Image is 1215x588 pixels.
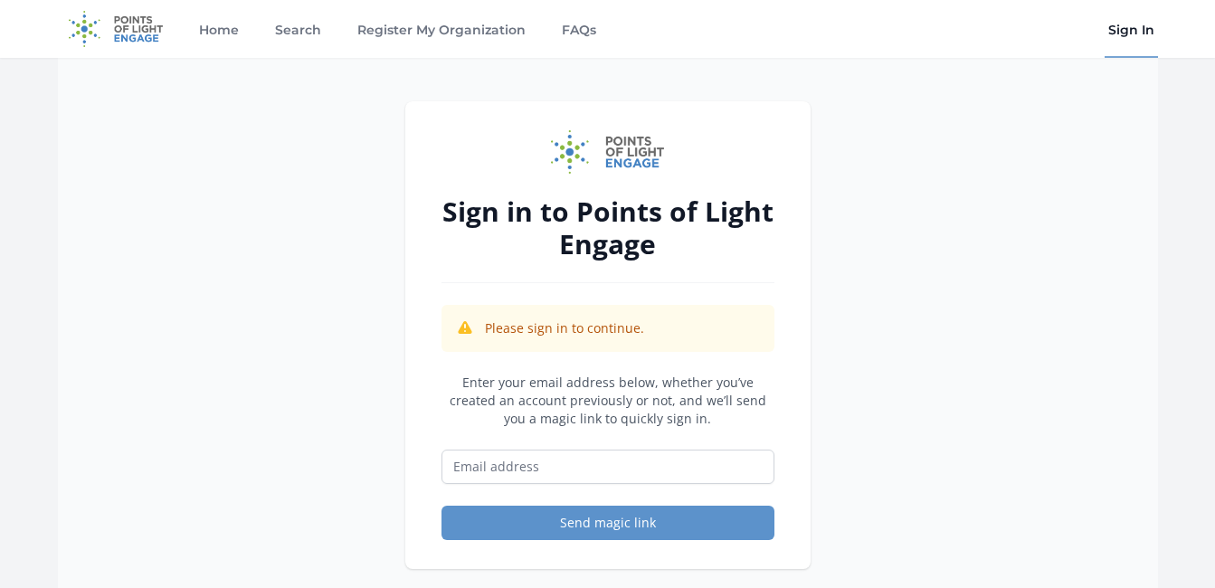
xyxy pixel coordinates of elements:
[485,319,644,337] p: Please sign in to continue.
[441,506,774,540] button: Send magic link
[441,450,774,484] input: Email address
[551,130,665,174] img: Points of Light Engage logo
[441,195,774,261] h2: Sign in to Points of Light Engage
[441,374,774,428] p: Enter your email address below, whether you’ve created an account previously or not, and we’ll se...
